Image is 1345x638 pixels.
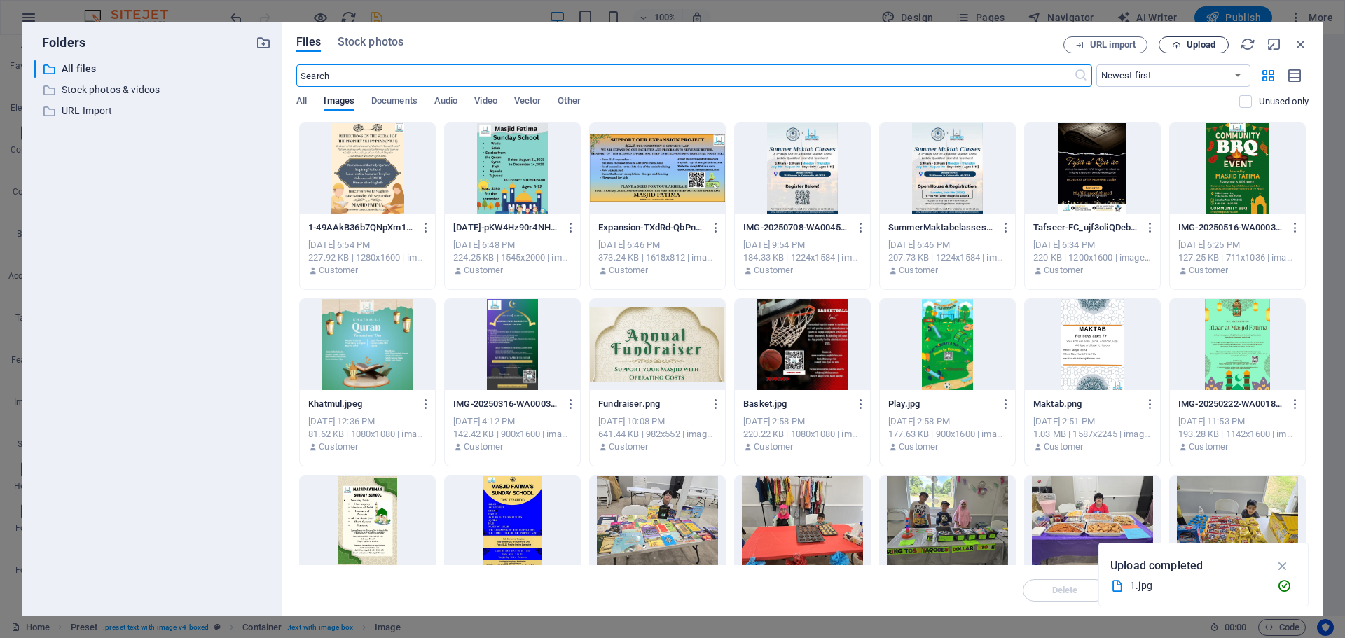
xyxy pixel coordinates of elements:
p: Customer [609,264,648,277]
p: IMG-20250708-WA0045-u9eUiYAOZkHL5QDEMeBaAw.jpg [743,221,848,234]
div: 220 KB | 1200x1600 | image/jpeg [1033,251,1152,264]
span: Video [474,92,497,112]
p: IMG-20250516-WA0003-PYOYM9xtMBtRkCPVyUKHLg.jpg [1178,221,1283,234]
div: [DATE] 10:08 PM [598,415,717,428]
span: URL import [1090,41,1136,49]
p: Tafseer-FC_ujf3oliQDebb2Sln04w.jpg [1033,221,1138,234]
div: [DATE] 4:12 PM [453,415,572,428]
p: Stock photos & videos [62,82,245,98]
span: Images [324,92,354,112]
div: [DATE] 6:34 PM [1033,239,1152,251]
div: 177.63 KB | 900x1600 | image/jpeg [888,428,1007,441]
p: Customer [1189,441,1228,453]
p: Customer [1189,264,1228,277]
div: Stock photos & videos [34,81,271,99]
p: Customer [464,264,503,277]
button: URL import [1063,36,1147,53]
p: Customer [754,264,793,277]
p: Customer [1044,441,1083,453]
p: SummerMaktabclasses-SxzA0-Yyv8eBjEhGBm4wWA.jpeg [888,221,993,234]
p: Expansion-TXdRd-QbPnIgfvV2DNXgMQ.png [598,221,703,234]
p: All files [62,61,245,77]
div: [DATE] 9:54 PM [743,239,862,251]
div: 641.44 KB | 982x552 | image/png [598,428,717,441]
div: [DATE] 12:36 PM [308,415,427,428]
span: Stock photos [338,34,403,50]
div: 1.jpg [1130,578,1266,594]
div: 227.92 KB | 1280x1600 | image/jpeg [308,251,427,264]
div: 224.25 KB | 1545x2000 | image/jpeg [453,251,572,264]
p: Basket.jpg [743,398,848,410]
p: Play.jpg [888,398,993,410]
p: Customer [1044,264,1083,277]
button: Upload [1159,36,1229,53]
span: Audio [434,92,457,112]
div: ​ [34,60,36,78]
div: [DATE] 6:25 PM [1178,239,1297,251]
div: [DATE] 2:51 PM [1033,415,1152,428]
div: 184.33 KB | 1224x1584 | image/jpeg [743,251,862,264]
p: Customer [899,441,938,453]
span: Other [558,92,580,112]
span: Files [296,34,321,50]
p: Maktab.png [1033,398,1138,410]
p: Displays only files that are not in use on the website. Files added during this session can still... [1259,95,1309,108]
div: [DATE] 6:46 PM [888,239,1007,251]
span: All [296,92,307,112]
p: Customer [319,264,358,277]
div: [DATE] 6:48 PM [453,239,572,251]
div: [DATE] 2:58 PM [743,415,862,428]
div: URL Import [34,102,271,120]
p: Customer [899,264,938,277]
span: Documents [371,92,418,112]
div: 142.42 KB | 900x1600 | image/jpeg [453,428,572,441]
p: URL Import [62,103,245,119]
p: Customer [609,441,648,453]
input: Search [296,64,1073,87]
div: [DATE] 11:53 PM [1178,415,1297,428]
p: Folders [34,34,85,52]
p: IMG-20250316-WA0003.jpg [453,398,558,410]
p: Upload completed [1110,557,1203,575]
div: 207.73 KB | 1224x1584 | image/jpeg [888,251,1007,264]
span: Upload [1187,41,1215,49]
i: Create new folder [256,35,271,50]
p: Customer [464,441,503,453]
div: [DATE] 6:46 PM [598,239,717,251]
div: [DATE] 6:54 PM [308,239,427,251]
p: Khatmul.jpeg [308,398,413,410]
div: 373.24 KB | 1618x812 | image/png [598,251,717,264]
div: 1.03 MB | 1587x2245 | image/png [1033,428,1152,441]
div: [DATE] 2:58 PM [888,415,1007,428]
div: 81.62 KB | 1080x1080 | image/jpeg [308,428,427,441]
p: Fundraiser.png [598,398,703,410]
div: 127.25 KB | 711x1036 | image/jpeg [1178,251,1297,264]
span: Vector [514,92,542,112]
p: 1-49AAkB36b7QNpXm1KlamSA.jpg [308,221,413,234]
p: Customer [319,441,358,453]
p: Customer [754,441,793,453]
p: Sunday-pKW4Hz90r4NHY1IdCxjqxA.jpg [453,221,558,234]
div: 193.28 KB | 1142x1600 | image/jpeg [1178,428,1297,441]
div: 220.22 KB | 1080x1080 | image/jpeg [743,428,862,441]
p: IMG-20250222-WA0018.jpg [1178,398,1283,410]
